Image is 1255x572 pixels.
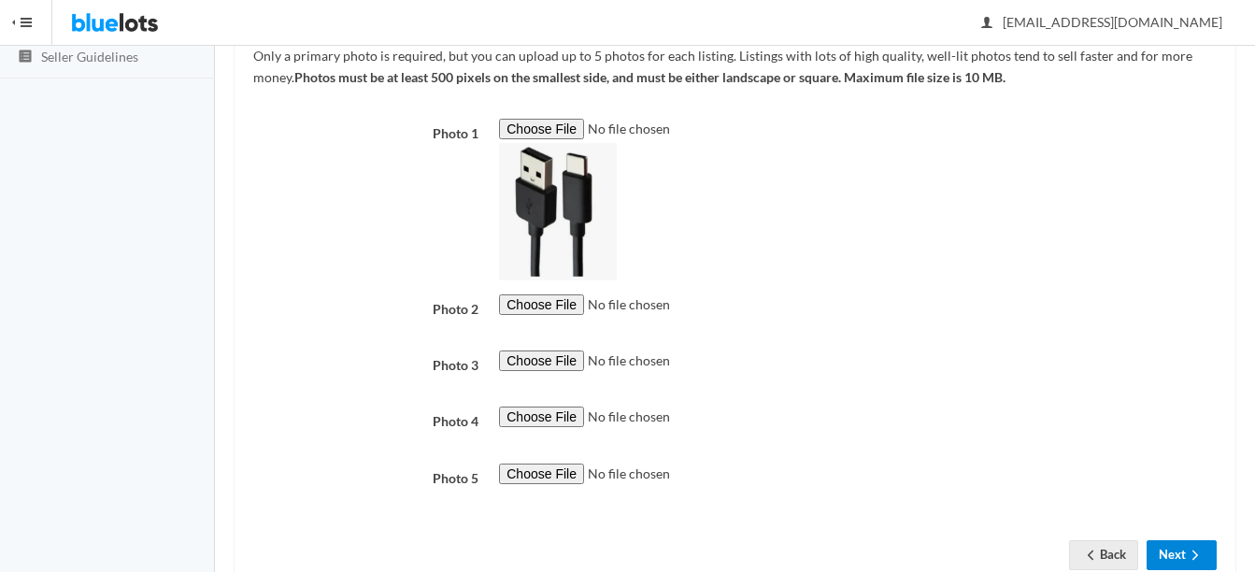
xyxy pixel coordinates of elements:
label: Photo 5 [243,464,489,490]
ion-icon: arrow back [1081,548,1100,565]
label: Photo 1 [243,119,489,145]
p: Only a primary photo is required, but you can upload up to 5 photos for each listing. Listings wi... [253,46,1217,88]
ion-icon: arrow forward [1186,548,1205,565]
a: arrow backBack [1069,540,1138,569]
span: Seller Guidelines [41,49,138,64]
label: Photo 4 [243,407,489,433]
b: Photos must be at least 500 pixels on the smallest side, and must be either landscape or square. ... [294,69,1005,85]
ion-icon: person [977,15,996,33]
button: Nextarrow forward [1147,540,1217,569]
img: 9k= [499,140,616,280]
label: Photo 2 [243,294,489,321]
ion-icon: list box [16,49,35,66]
label: Photo 3 [243,350,489,377]
span: [EMAIL_ADDRESS][DOMAIN_NAME] [982,14,1222,30]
